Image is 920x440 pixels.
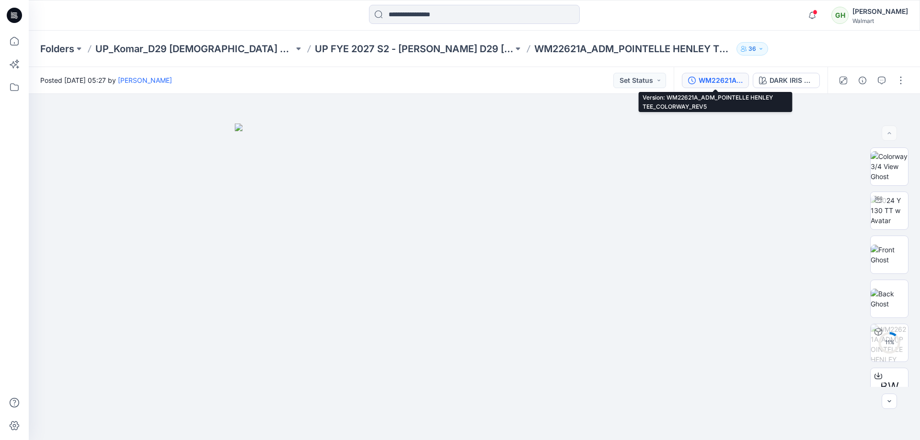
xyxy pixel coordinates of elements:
a: UP FYE 2027 S2 - [PERSON_NAME] D29 [DEMOGRAPHIC_DATA] Sleepwear [315,42,513,56]
div: [PERSON_NAME] [852,6,908,17]
img: Back Ghost [871,289,908,309]
div: DARK IRIS 2051146 [770,75,814,86]
div: 11 % [878,338,901,347]
button: DARK IRIS 2051146 [753,73,820,88]
button: 36 [736,42,768,56]
img: Front Ghost [871,245,908,265]
img: Colorway 3/4 View Ghost [871,151,908,181]
button: WM22621A_ADM_POINTELLE HENLEY TEE_COLORWAY_REV5 [682,73,749,88]
button: Details [855,73,870,88]
a: UP_Komar_D29 [DEMOGRAPHIC_DATA] Sleep [95,42,294,56]
div: Walmart [852,17,908,24]
img: 2024 Y 130 TT w Avatar [871,195,908,226]
span: BW [880,378,899,395]
p: WM22621A_ADM_POINTELLE HENLEY TEE_COLORWAY [534,42,733,56]
img: WM22621A_ADM_POINTELLE HENLEY TEE_COLORWAY_REV5 DARK IRIS 2051146 [871,324,908,361]
a: [PERSON_NAME] [118,76,172,84]
div: WM22621A_ADM_POINTELLE HENLEY TEE_COLORWAY_REV5 [699,75,743,86]
span: Posted [DATE] 05:27 by [40,75,172,85]
a: Folders [40,42,74,56]
div: GH [831,7,849,24]
p: 36 [748,44,756,54]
